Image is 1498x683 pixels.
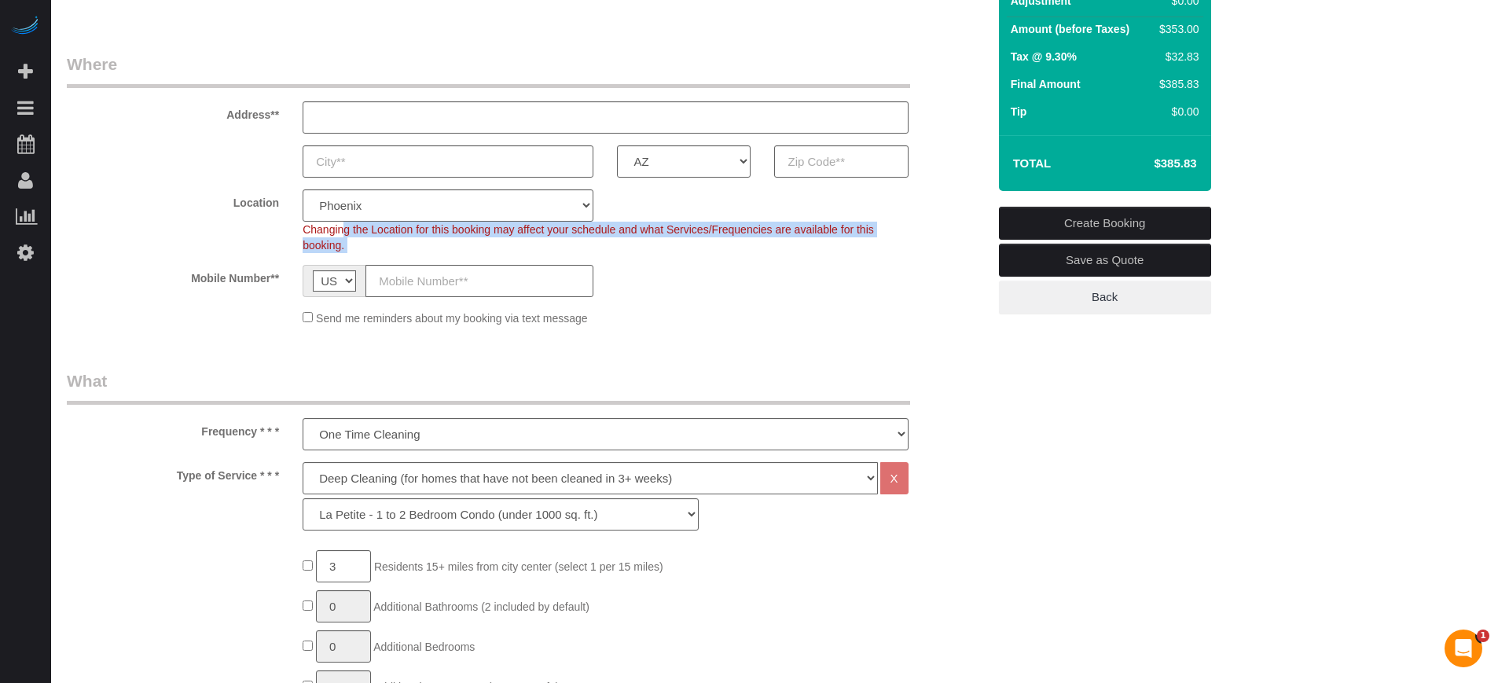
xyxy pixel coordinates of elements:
[1153,104,1199,119] div: $0.00
[774,145,908,178] input: Zip Code**
[999,281,1211,314] a: Back
[55,418,291,439] label: Frequency * * *
[1107,157,1196,171] h4: $385.83
[1153,49,1199,64] div: $32.83
[67,369,910,405] legend: What
[1153,21,1199,37] div: $353.00
[1011,49,1077,64] label: Tax @ 9.30%
[1011,104,1027,119] label: Tip
[365,265,593,297] input: Mobile Number**
[1013,156,1052,170] strong: Total
[999,207,1211,240] a: Create Booking
[1477,630,1489,642] span: 1
[9,16,41,38] img: Automaid Logo
[316,312,588,325] span: Send me reminders about my booking via text message
[1011,76,1081,92] label: Final Amount
[55,462,291,483] label: Type of Service * * *
[55,265,291,286] label: Mobile Number**
[1153,76,1199,92] div: $385.83
[1011,21,1129,37] label: Amount (before Taxes)
[303,223,874,252] span: Changing the Location for this booking may affect your schedule and what Services/Frequencies are...
[373,641,475,653] span: Additional Bedrooms
[55,189,291,211] label: Location
[999,244,1211,277] a: Save as Quote
[374,560,663,573] span: Residents 15+ miles from city center (select 1 per 15 miles)
[373,600,589,613] span: Additional Bathrooms (2 included by default)
[1445,630,1482,667] iframe: Intercom live chat
[67,53,910,88] legend: Where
